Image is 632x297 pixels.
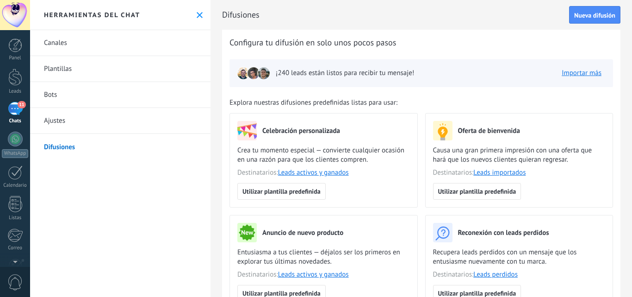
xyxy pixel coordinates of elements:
a: Leads activos y ganados [278,168,349,177]
h3: Celebración personalizada [262,126,340,135]
div: Panel [2,55,29,61]
a: Plantillas [30,56,211,82]
img: leadIcon [247,67,260,80]
span: 11 [18,101,25,108]
button: Importar más [558,66,606,80]
button: Nueva difusión [569,6,620,24]
span: Destinatarios: [237,168,410,177]
span: ¡240 leads están listos para recibir tu mensaje! [276,69,414,78]
img: leadIcon [257,67,270,80]
a: Bots [30,82,211,108]
div: Leads [2,88,29,95]
span: Utilizar plantilla predefinida [438,188,516,195]
span: Entusiasma a tus clientes — déjalos ser los primeros en explorar tus últimas novedades. [237,248,410,266]
a: Leads activos y ganados [278,270,349,279]
span: Nueva difusión [574,12,615,19]
a: Ajustes [30,108,211,134]
div: WhatsApp [2,149,28,158]
span: Causa una gran primera impresión con una oferta que hará que los nuevos clientes quieran regresar. [433,146,606,164]
a: Leads importados [473,168,526,177]
a: Difusiones [30,134,211,160]
div: Listas [2,215,29,221]
div: Chats [2,118,29,124]
div: Calendario [2,183,29,189]
span: Crea tu momento especial — convierte cualquier ocasión en una razón para que los clientes compren. [237,146,410,164]
h2: Difusiones [222,6,569,24]
h3: Oferta de bienvenida [458,126,520,135]
span: Recupera leads perdidos con un mensaje que los entusiasme nuevamente con tu marca. [433,248,606,266]
a: Canales [30,30,211,56]
span: Destinatarios: [433,168,606,177]
a: Importar más [562,69,601,77]
span: Utilizar plantilla predefinida [438,290,516,297]
a: Leads perdidos [473,270,518,279]
div: Correo [2,245,29,251]
span: Configura tu difusión en solo unos pocos pasos [229,37,396,48]
h3: Reconexión con leads perdidos [458,228,549,237]
span: Utilizar plantilla predefinida [242,188,321,195]
button: Utilizar plantilla predefinida [237,183,326,200]
span: Utilizar plantilla predefinida [242,290,321,297]
span: Destinatarios: [237,270,410,279]
span: Destinatarios: [433,270,606,279]
h3: Anuncio de nuevo producto [262,228,343,237]
h2: Herramientas del chat [44,11,140,19]
img: leadIcon [237,67,250,80]
span: Explora nuestras difusiones predefinidas listas para usar: [229,98,397,107]
button: Utilizar plantilla predefinida [433,183,521,200]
